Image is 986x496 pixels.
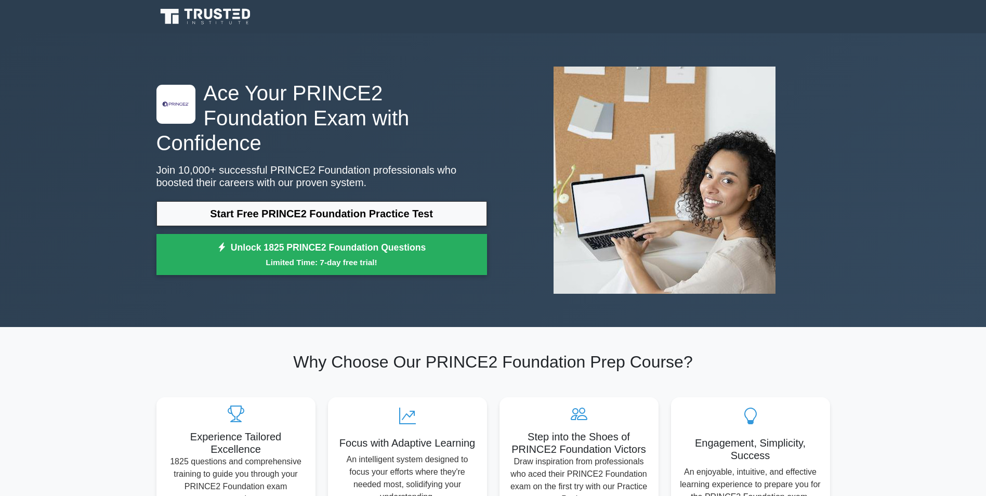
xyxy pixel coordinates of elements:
a: Unlock 1825 PRINCE2 Foundation QuestionsLimited Time: 7-day free trial! [156,234,487,276]
h5: Focus with Adaptive Learning [336,437,479,449]
h2: Why Choose Our PRINCE2 Foundation Prep Course? [156,352,830,372]
h5: Step into the Shoes of PRINCE2 Foundation Victors [508,430,650,455]
p: Join 10,000+ successful PRINCE2 Foundation professionals who boosted their careers with our prove... [156,164,487,189]
small: Limited Time: 7-day free trial! [169,256,474,268]
a: Start Free PRINCE2 Foundation Practice Test [156,201,487,226]
h5: Engagement, Simplicity, Success [679,437,822,462]
h1: Ace Your PRINCE2 Foundation Exam with Confidence [156,81,487,155]
h5: Experience Tailored Excellence [165,430,307,455]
